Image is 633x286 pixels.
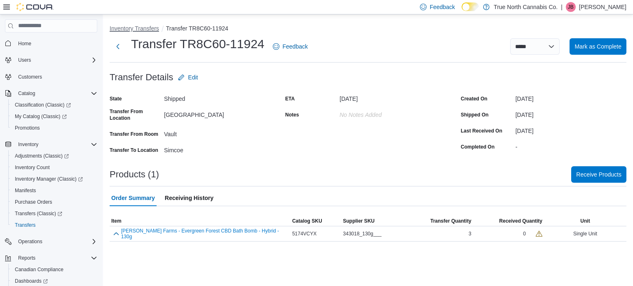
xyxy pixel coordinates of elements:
[164,108,274,118] div: [GEOGRAPHIC_DATA]
[164,144,274,153] div: Simcoe
[341,216,405,226] button: Supplier SKU
[544,229,626,239] div: Single Unit
[12,220,39,230] a: Transfers
[15,72,97,82] span: Customers
[12,174,97,184] span: Inventory Manager (Classic)
[430,218,471,224] span: Transfer Quantity
[580,218,590,224] span: Unit
[188,73,198,81] span: Edit
[18,90,35,97] span: Catalog
[131,36,265,52] h1: Transfer TR8C60-11924
[8,173,101,185] a: Inventory Manager (Classic)
[568,2,574,12] span: JB
[574,42,621,51] span: Mark as Complete
[110,216,291,226] button: Item
[12,276,51,286] a: Dashboards
[166,25,228,32] button: Transfer TR8C60-11924
[516,92,626,102] div: [DATE]
[461,144,495,150] label: Completed On
[516,124,626,134] div: [DATE]
[111,190,155,206] span: Order Summary
[2,236,101,247] button: Operations
[165,190,213,206] span: Receiving History
[405,216,473,226] button: Transfer Quantity
[15,38,97,49] span: Home
[110,147,158,153] label: Transfer To Location
[576,170,621,179] span: Receive Products
[110,38,126,55] button: Next
[8,264,101,275] button: Canadian Compliance
[2,37,101,49] button: Home
[110,72,173,82] h3: Transfer Details
[12,209,97,219] span: Transfers (Classic)
[12,163,97,172] span: Inventory Count
[18,40,31,47] span: Home
[15,253,97,263] span: Reports
[571,166,626,183] button: Receive Products
[15,253,39,263] button: Reports
[12,197,97,207] span: Purchase Orders
[121,228,289,239] button: [PERSON_NAME] Farms - Evergreen Forest CBD Bath Bomb - Hybrid - 130g
[430,3,455,11] span: Feedback
[8,150,101,162] a: Adjustments (Classic)
[15,210,62,217] span: Transfers (Classic)
[2,54,101,66] button: Users
[15,176,83,182] span: Inventory Manager (Classic)
[12,265,67,274] a: Canadian Compliance
[110,25,159,32] button: Inventory Transfers
[15,153,69,159] span: Adjustments (Classic)
[15,39,35,49] a: Home
[15,278,48,284] span: Dashboards
[461,128,502,134] label: Last Received On
[15,88,38,98] button: Catalog
[18,238,42,245] span: Operations
[18,141,38,148] span: Inventory
[291,216,341,226] button: Catalog SKU
[12,174,86,184] a: Inventory Manager (Classic)
[164,92,274,102] div: Shipped
[340,108,450,118] div: No Notes added
[15,237,46,246] button: Operations
[461,112,488,118] label: Shipped On
[18,57,31,63] span: Users
[12,151,72,161] a: Adjustments (Classic)
[18,255,35,261] span: Reports
[12,276,97,286] span: Dashboards
[8,208,101,219] a: Transfers (Classic)
[2,139,101,150] button: Inventory
[285,95,295,102] label: ETA
[523,230,526,237] div: 0
[12,265,97,274] span: Canadian Compliance
[15,72,45,82] a: Customers
[110,24,626,34] nav: An example of EuiBreadcrumbs
[15,164,50,171] span: Inventory Count
[12,100,97,110] span: Classification (Classic)
[8,111,101,122] a: My Catalog (Classic)
[462,11,462,12] span: Dark Mode
[12,112,97,121] span: My Catalog (Classic)
[2,88,101,99] button: Catalog
[15,199,52,205] span: Purchase Orders
[516,140,626,150] div: -
[110,95,122,102] label: State
[8,122,101,134] button: Promotions
[340,92,450,102] div: [DATE]
[175,69,201,86] button: Edit
[15,266,63,273] span: Canadian Compliance
[18,74,42,80] span: Customers
[12,209,66,219] a: Transfers (Classic)
[12,186,97,195] span: Manifests
[8,196,101,208] button: Purchase Orders
[285,112,299,118] label: Notes
[570,38,626,55] button: Mark as Complete
[283,42,308,51] span: Feedback
[12,151,97,161] span: Adjustments (Classic)
[292,218,322,224] span: Catalog SKU
[461,95,488,102] label: Created On
[343,230,381,237] span: 343018_130g___
[473,216,544,226] button: Received Quantity
[8,162,101,173] button: Inventory Count
[12,123,43,133] a: Promotions
[16,3,54,11] img: Cova
[494,2,558,12] p: True North Cannabis Co.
